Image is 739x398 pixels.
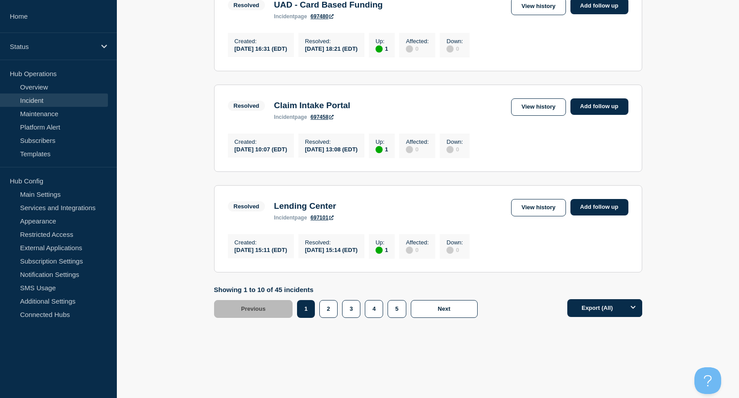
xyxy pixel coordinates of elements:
[511,199,566,216] a: View history
[570,199,628,215] a: Add follow up
[446,239,463,246] p: Down :
[235,246,287,253] div: [DATE] 15:11 (EDT)
[235,38,287,45] p: Created :
[406,138,429,145] p: Affected :
[274,114,294,120] span: incident
[446,146,454,153] div: disabled
[511,98,566,116] a: View history
[305,45,358,52] div: [DATE] 18:21 (EDT)
[305,246,358,253] div: [DATE] 15:14 (EDT)
[388,300,406,318] button: 5
[376,145,388,153] div: 1
[228,101,265,111] span: Resolved
[376,38,388,45] p: Up :
[446,138,463,145] p: Down :
[305,38,358,45] p: Resolved :
[235,239,287,246] p: Created :
[446,45,454,53] div: disabled
[567,299,642,317] button: Export (All)
[376,45,383,53] div: up
[406,38,429,45] p: Affected :
[406,45,413,53] div: disabled
[438,305,450,312] span: Next
[228,201,265,211] span: Resolved
[446,38,463,45] p: Down :
[274,215,307,221] p: page
[376,146,383,153] div: up
[446,246,463,254] div: 0
[305,145,358,153] div: [DATE] 13:08 (EDT)
[406,246,429,254] div: 0
[406,239,429,246] p: Affected :
[297,300,314,318] button: 1
[406,146,413,153] div: disabled
[241,305,266,312] span: Previous
[310,13,334,20] a: 697480
[319,300,338,318] button: 2
[365,300,383,318] button: 4
[446,145,463,153] div: 0
[274,13,307,20] p: page
[342,300,360,318] button: 3
[376,45,388,53] div: 1
[305,239,358,246] p: Resolved :
[406,45,429,53] div: 0
[376,239,388,246] p: Up :
[274,215,294,221] span: incident
[406,145,429,153] div: 0
[235,45,287,52] div: [DATE] 16:31 (EDT)
[274,13,294,20] span: incident
[624,299,642,317] button: Options
[10,43,95,50] p: Status
[411,300,478,318] button: Next
[570,98,628,115] a: Add follow up
[376,138,388,145] p: Up :
[446,45,463,53] div: 0
[214,286,482,293] p: Showing 1 to 10 of 45 incidents
[694,367,721,394] iframe: Help Scout Beacon - Open
[376,246,388,254] div: 1
[274,114,307,120] p: page
[406,247,413,254] div: disabled
[274,101,350,110] h3: Claim Intake Portal
[310,114,334,120] a: 697458
[446,247,454,254] div: disabled
[214,300,293,318] button: Previous
[274,201,336,211] h3: Lending Center
[305,138,358,145] p: Resolved :
[310,215,334,221] a: 697101
[235,138,287,145] p: Created :
[235,145,287,153] div: [DATE] 10:07 (EDT)
[376,247,383,254] div: up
